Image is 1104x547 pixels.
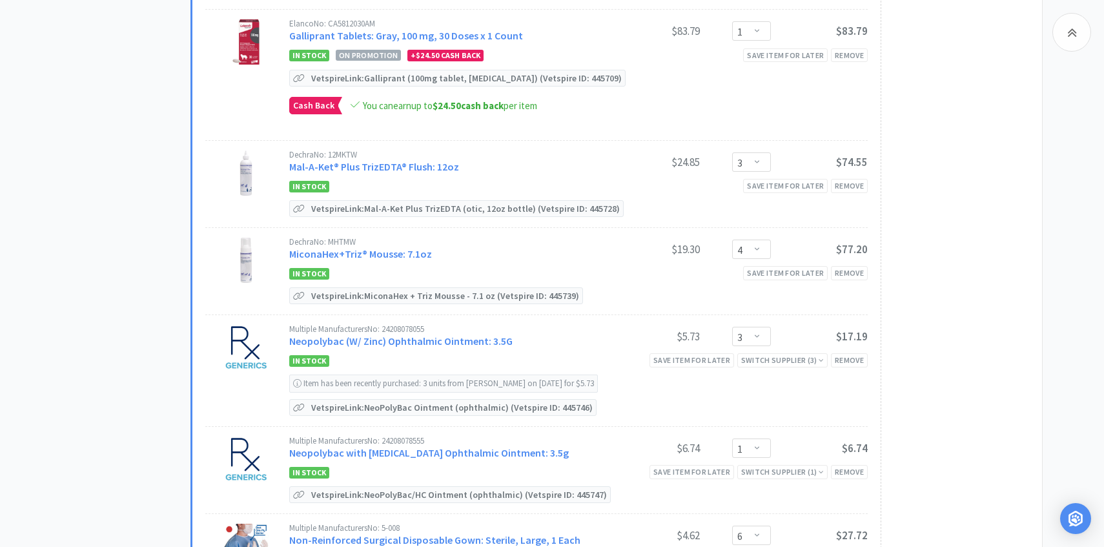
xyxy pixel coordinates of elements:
[223,238,269,283] img: d4b14366e1b64d9f9969ee6df2624e77_220634.jpeg
[836,528,868,542] span: $27.72
[289,355,329,367] span: In Stock
[842,441,868,455] span: $6.74
[289,325,603,333] div: Multiple Manufacturers No: 24208078055
[289,19,603,28] div: Elanco No: CA5812030AM
[1060,503,1091,534] div: Open Intercom Messenger
[831,353,868,367] div: Remove
[308,288,582,304] p: Vetspire Link: MiconaHex + Triz Mousse - 7.1 oz (Vetspire ID: 445739)
[289,335,513,347] a: Neopolybac (W/ Zinc) Ophthalmic Ointment: 3.5G
[831,465,868,479] div: Remove
[289,375,598,393] div: Item has been recently purchased: 3 units from [PERSON_NAME] on [DATE] for $5.73
[407,50,484,61] div: + Cash Back
[289,533,580,546] a: Non-Reinforced Surgical Disposable Gown: Sterile, Large, 1 Each
[649,465,734,479] div: Save item for later
[223,150,269,196] img: 2ac808d7495b42b58e450cb738fcc3f8_81647.jpeg
[289,268,329,280] span: In Stock
[289,437,603,445] div: Multiple Manufacturers No: 24208078555
[743,48,828,62] div: Save item for later
[289,524,603,532] div: Multiple Manufacturers No: 5-008
[836,242,868,256] span: $77.20
[223,437,269,482] img: 661a5d4340f243008e1ac1877e840c56_575436.jpeg
[308,201,623,216] p: Vetspire Link: Mal-A-Ket Plus TrizEDTA (otic, 12oz bottle) (Vetspire ID: 445728)
[603,23,700,39] div: $83.79
[743,179,828,192] div: Save item for later
[223,325,269,370] img: 9c6d7b871b6b41ac9c6a1145a6828a4a_575433.jpeg
[336,50,401,61] span: On Promotion
[836,329,868,344] span: $17.19
[603,440,700,456] div: $6.74
[308,487,610,502] p: Vetspire Link: NeoPolyBac/HC Ointment (ophthalmic) (Vetspire ID: 445747)
[308,400,596,415] p: Vetspire Link: NeoPolyBac Ointment (ophthalmic) (Vetspire ID: 445746)
[831,266,868,280] div: Remove
[289,150,603,159] div: Dechra No: 12MKTW
[741,354,824,366] div: Switch Supplier ( 3 )
[416,50,439,60] span: $24.50
[603,528,700,543] div: $4.62
[836,155,868,169] span: $74.55
[831,48,868,62] div: Remove
[433,99,504,112] strong: cash back
[289,50,329,61] span: In Stock
[603,242,700,257] div: $19.30
[289,181,329,192] span: In Stock
[289,446,569,459] a: Neopolybac with [MEDICAL_DATA] Ophthalmic Ointment: 3.5g
[289,160,459,173] a: Mal-A-Ket® Plus TrizEDTA® Flush: 12oz
[289,247,432,260] a: MiconaHex+Triz® Mousse: 7.1oz
[290,98,338,114] span: Cash Back
[223,19,269,65] img: dd6651cbb06149948ac5ce8126c1e212_207320.jpeg
[308,70,625,86] p: Vetspire Link: Galliprant (100mg tablet, [MEDICAL_DATA]) (Vetspire ID: 445709)
[603,154,700,170] div: $24.85
[836,24,868,38] span: $83.79
[363,99,537,112] span: You can earn up to per item
[741,466,824,478] div: Switch Supplier ( 1 )
[289,467,329,479] span: In Stock
[289,238,603,246] div: Dechra No: MHTMW
[433,99,461,112] span: $24.50
[649,353,734,367] div: Save item for later
[831,179,868,192] div: Remove
[603,329,700,344] div: $5.73
[289,29,523,42] a: Galliprant Tablets: Gray, 100 mg, 30 Doses x 1 Count
[743,266,828,280] div: Save item for later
